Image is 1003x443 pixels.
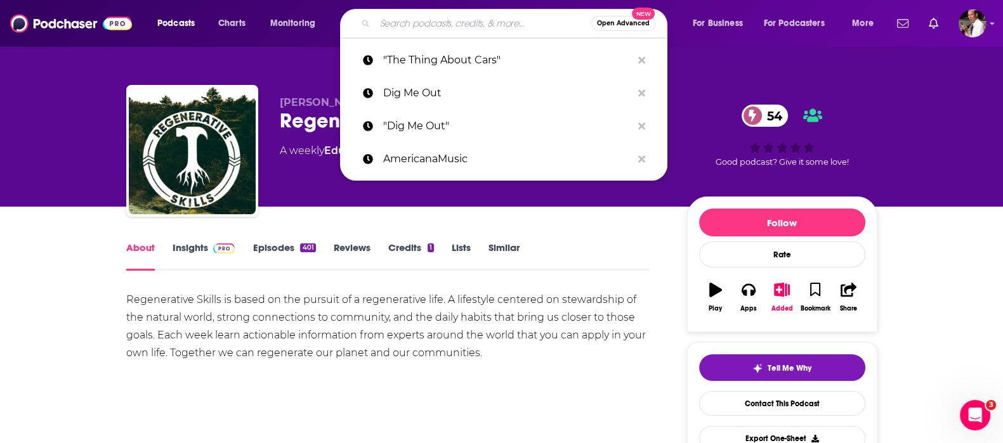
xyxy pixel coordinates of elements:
[764,15,825,32] span: For Podcasters
[280,96,370,108] span: [PERSON_NAME]
[126,241,155,271] a: About
[771,305,793,312] div: Added
[340,143,667,176] a: AmericanaMusic
[840,305,857,312] div: Share
[383,44,632,77] p: "The Thing About Cars"
[765,274,798,320] button: Added
[852,15,874,32] span: More
[252,241,315,271] a: Episodes401
[742,105,789,127] a: 54
[383,143,632,176] p: AmericanaMusic
[591,16,655,31] button: Open AdvancedNew
[383,110,632,143] p: "Dig Me Out"
[210,13,253,34] a: Charts
[383,77,632,110] p: Dig Me Out
[428,243,434,252] div: 1
[340,77,667,110] a: Dig Me Out
[280,143,419,158] div: A weekly podcast
[126,291,650,362] div: Regenerative Skills is based on the pursuit of a regenerative life. A lifestyle centered on stewa...
[800,305,830,312] div: Bookmark
[892,13,914,34] a: Show notifications dropdown
[959,10,987,37] span: Logged in as Quarto
[756,13,843,34] button: open menu
[693,15,743,32] span: For Business
[740,305,757,312] div: Apps
[699,241,865,267] div: Rate
[324,144,378,157] a: Education
[986,400,996,410] span: 3
[709,305,722,312] div: Play
[924,13,943,34] a: Show notifications dropdown
[388,241,434,271] a: Credits1
[334,241,370,271] a: Reviews
[129,87,256,214] img: Regenerative Skills
[270,15,315,32] span: Monitoring
[699,354,865,381] button: tell me why sparkleTell Me Why
[732,274,765,320] button: Apps
[768,363,811,373] span: Tell Me Why
[959,10,987,37] img: User Profile
[488,241,520,271] a: Similar
[687,96,877,175] div: 54Good podcast? Give it some love!
[157,15,195,32] span: Podcasts
[173,241,235,271] a: InsightsPodchaser Pro
[148,13,211,34] button: open menu
[959,10,987,37] button: Show profile menu
[597,20,650,27] span: Open Advanced
[218,15,246,32] span: Charts
[340,110,667,143] a: "Dig Me Out"
[960,400,990,430] iframe: Intercom live chat
[799,274,832,320] button: Bookmark
[632,8,655,20] span: New
[832,274,865,320] button: Share
[843,13,889,34] button: open menu
[352,9,679,38] div: Search podcasts, credits, & more...
[716,157,849,167] span: Good podcast? Give it some love!
[699,391,865,416] a: Contact This Podcast
[340,44,667,77] a: "The Thing About Cars"
[752,363,763,373] img: tell me why sparkle
[375,13,591,34] input: Search podcasts, credits, & more...
[300,243,315,252] div: 401
[684,13,759,34] button: open menu
[699,274,732,320] button: Play
[261,13,332,34] button: open menu
[213,243,235,254] img: Podchaser Pro
[699,209,865,236] button: Follow
[452,241,471,271] a: Lists
[10,11,132,35] img: Podchaser - Follow, Share and Rate Podcasts
[754,105,789,127] span: 54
